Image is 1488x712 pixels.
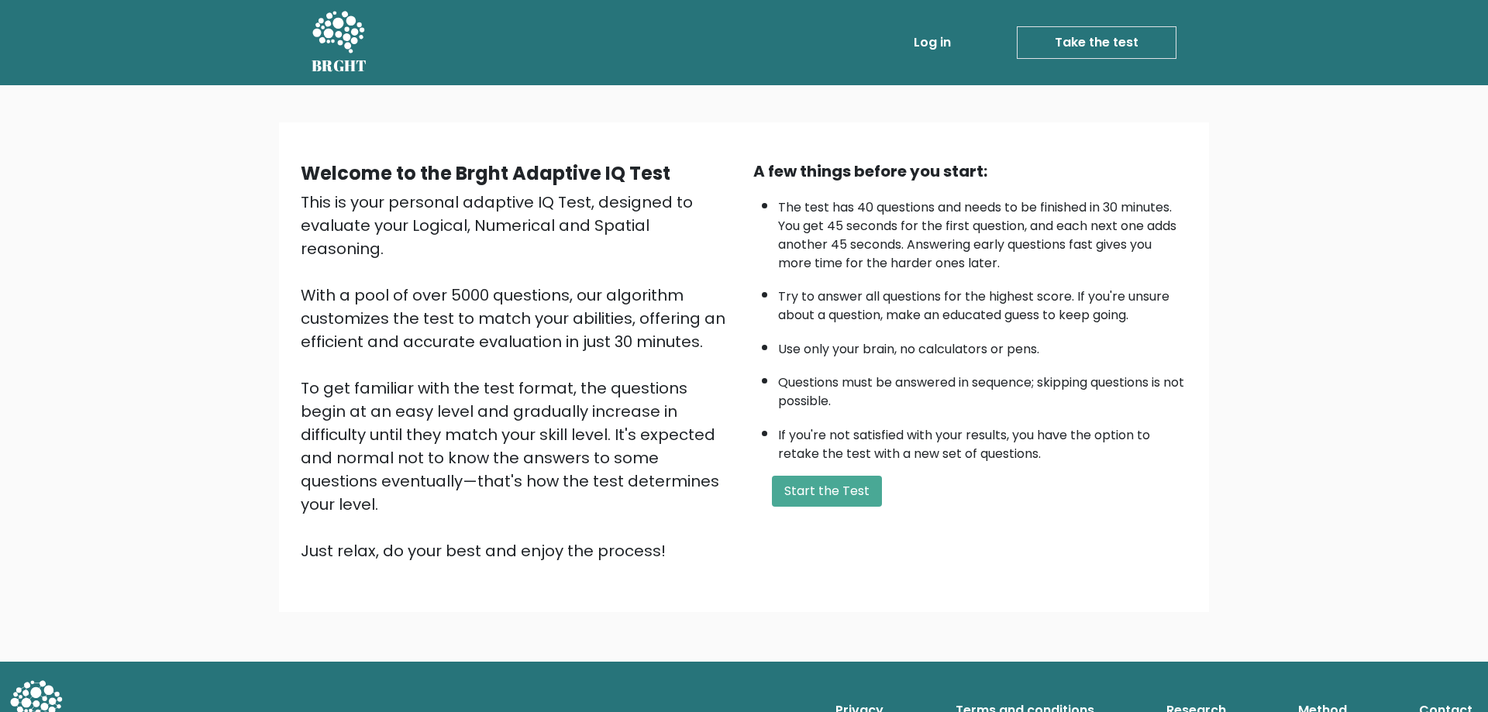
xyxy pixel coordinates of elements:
[312,57,367,75] h5: BRGHT
[778,366,1187,411] li: Questions must be answered in sequence; skipping questions is not possible.
[908,27,957,58] a: Log in
[778,280,1187,325] li: Try to answer all questions for the highest score. If you're unsure about a question, make an edu...
[301,160,670,186] b: Welcome to the Brght Adaptive IQ Test
[778,332,1187,359] li: Use only your brain, no calculators or pens.
[1017,26,1176,59] a: Take the test
[778,191,1187,273] li: The test has 40 questions and needs to be finished in 30 minutes. You get 45 seconds for the firs...
[772,476,882,507] button: Start the Test
[753,160,1187,183] div: A few things before you start:
[312,6,367,79] a: BRGHT
[301,191,735,562] div: This is your personal adaptive IQ Test, designed to evaluate your Logical, Numerical and Spatial ...
[778,418,1187,463] li: If you're not satisfied with your results, you have the option to retake the test with a new set ...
